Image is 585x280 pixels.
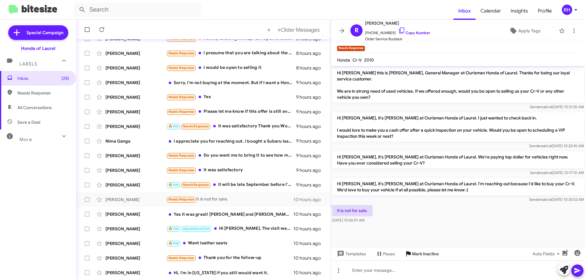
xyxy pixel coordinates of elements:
[400,248,444,259] button: Mark Inactive
[293,211,326,217] div: 10 hours ago
[557,5,578,15] button: RH
[105,138,166,144] div: Nima Ganga
[168,124,179,128] span: 🔥 Hot
[281,27,320,33] span: Older Messages
[166,196,293,203] div: It is not for sale.
[17,119,40,125] span: Save a Deal
[518,25,541,36] span: Apply Tags
[105,270,166,276] div: [PERSON_NAME]
[296,153,326,159] div: 9 hours ago
[105,153,166,159] div: [PERSON_NAME]
[264,23,323,36] nav: Page navigation example
[293,226,326,232] div: 10 hours ago
[365,27,430,36] span: [PHONE_NUMBER]
[412,248,439,259] span: Mark Inactive
[105,123,166,129] div: [PERSON_NAME]
[166,167,296,174] div: It was satisfactory
[364,57,374,63] span: 2010
[541,144,552,148] span: said at
[337,57,350,63] span: Honda
[337,46,365,51] small: Needs Response
[168,227,179,231] span: 🔥 Hot
[336,248,366,259] span: Templates
[530,170,584,175] span: Sender [DATE] 10:17:10 AM
[353,57,362,63] span: Cr-V
[168,110,194,114] span: Needs Response
[296,138,326,144] div: 9 hours ago
[533,248,562,259] span: Auto Fields
[168,197,194,201] span: Needs Response
[296,65,326,71] div: 8 hours ago
[332,151,584,168] p: Hi [PERSON_NAME], it's [PERSON_NAME] at Ourisman Honda of Laurel. We're paying top dollar for veh...
[168,95,194,99] span: Needs Response
[166,138,296,144] div: I appreciate you for reaching out. I bought a Subaru last week. Thank you!
[105,226,166,232] div: [PERSON_NAME]
[21,45,55,51] div: Honda of Laurel
[296,123,326,129] div: 9 hours ago
[331,248,371,259] button: Templates
[183,124,209,128] span: Needs Response
[398,30,430,35] a: Copy Number
[8,25,68,40] a: Special Campaign
[365,19,430,27] span: [PERSON_NAME]
[168,51,194,55] span: Needs Response
[296,80,326,86] div: 9 hours ago
[27,30,63,36] span: Special Campaign
[332,67,584,103] p: Hi [PERSON_NAME] this is [PERSON_NAME], General Manager at Ourisman Honda of Laurel. Thanks for b...
[530,105,584,109] span: Sender [DATE] 10:21:25 AM
[105,109,166,115] div: [PERSON_NAME]
[166,50,296,57] div: I presume that you are talking about the 2011 Pilot that was totaled in [DATE] rather than the 20...
[105,80,166,86] div: [PERSON_NAME]
[166,64,296,71] div: I would be open to selling it
[168,66,194,70] span: Needs Response
[168,168,194,172] span: Needs Response
[476,2,506,20] a: Calendar
[105,65,166,71] div: [PERSON_NAME]
[166,254,293,261] div: Thank you for the follow-up
[168,183,179,187] span: 🔥 Hot
[168,256,194,260] span: Needs Response
[183,183,209,187] span: Needs Response
[168,241,179,245] span: 🔥 Hot
[296,182,326,188] div: 9 hours ago
[166,94,296,101] div: Yes
[293,240,326,246] div: 10 hours ago
[506,2,533,20] a: Insights
[166,123,296,130] div: It was satisfactory Thank you Won't trade in or sell at this time Thank you
[105,255,166,261] div: [PERSON_NAME]
[355,26,359,35] span: R
[61,75,69,81] span: (28)
[383,248,395,259] span: Pause
[105,240,166,246] div: [PERSON_NAME]
[293,197,326,203] div: 10 hours ago
[542,105,552,109] span: said at
[183,227,210,231] span: Appointment Set
[529,197,584,202] span: Sender [DATE] 10:25:52 AM
[166,211,293,217] div: Yes it was great! [PERSON_NAME] and [PERSON_NAME] were informative and nice.
[105,94,166,100] div: [PERSON_NAME]
[296,167,326,173] div: 9 hours ago
[528,248,567,259] button: Auto Fields
[453,2,476,20] a: Inbox
[332,112,584,142] p: Hi [PERSON_NAME], it's [PERSON_NAME] at Ourisman Honda of Laurel. I just wanted to check back in....
[365,36,430,42] span: Older Service Buyback
[166,270,293,276] div: Hi, I'm in [US_STATE] if you still would want it.
[19,137,32,142] span: More
[19,61,37,67] span: Labels
[529,144,584,148] span: Sender [DATE] 10:22:45 AM
[533,2,557,20] a: Profile
[17,105,52,111] span: All Conversations
[371,248,400,259] button: Pause
[493,25,556,36] button: Apply Tags
[296,94,326,100] div: 9 hours ago
[332,205,373,216] p: It is not for sale.
[296,50,326,56] div: 8 hours ago
[74,2,202,17] input: Search
[105,50,166,56] div: [PERSON_NAME]
[166,80,296,86] div: Sorry, I'm not buying at the moment. But if I want a Honda, I will come back to you.
[274,23,323,36] button: Next
[105,197,166,203] div: [PERSON_NAME]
